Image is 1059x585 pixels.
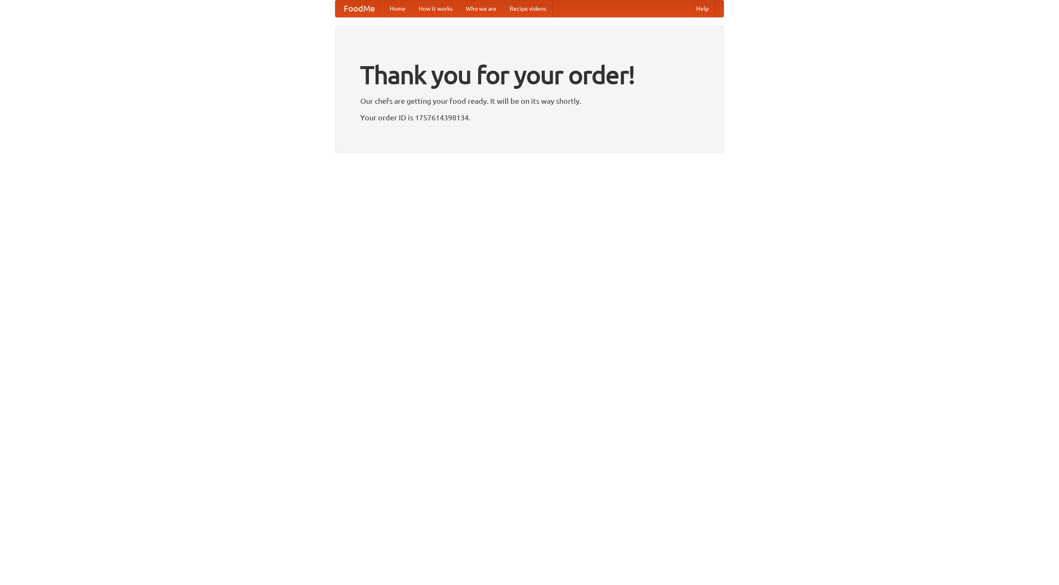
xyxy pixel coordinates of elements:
p: Our chefs are getting your food ready. It will be on its way shortly. [360,95,699,107]
h1: Thank you for your order! [360,55,699,95]
a: Recipe videos [503,0,553,17]
a: Who we are [459,0,503,17]
a: FoodMe [335,0,383,17]
a: How it works [412,0,459,17]
a: Home [383,0,412,17]
p: Your order ID is 1757614398134. [360,111,699,124]
a: Help [690,0,715,17]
